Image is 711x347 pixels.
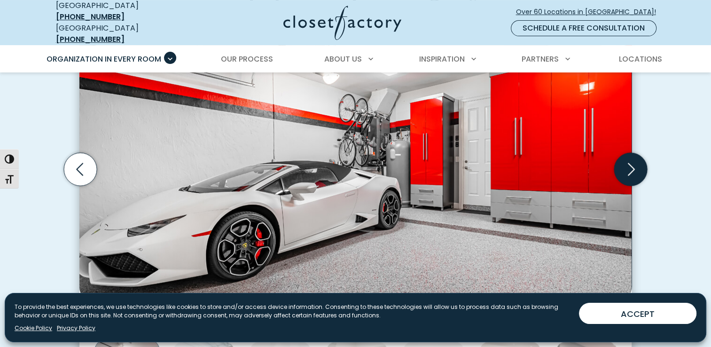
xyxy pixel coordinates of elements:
[56,11,125,22] a: [PHONE_NUMBER]
[15,303,571,320] p: To provide the best experiences, we use technologies like cookies to store and/or access device i...
[419,54,465,64] span: Inspiration
[60,149,101,189] button: Previous slide
[618,54,662,64] span: Locations
[40,46,672,72] nav: Primary Menu
[579,303,696,324] button: ACCEPT
[57,324,95,332] a: Privacy Policy
[516,7,664,17] span: Over 60 Locations in [GEOGRAPHIC_DATA]!
[283,6,401,40] img: Closet Factory Logo
[511,20,656,36] a: Schedule a Free Consultation
[221,54,273,64] span: Our Process
[15,324,52,332] a: Cookie Policy
[79,16,632,305] img: Luxury sports garage with high-gloss red cabinetry, gray base drawers, and vertical bike racks
[610,149,651,189] button: Next slide
[324,54,362,64] span: About Us
[516,4,664,20] a: Over 60 Locations in [GEOGRAPHIC_DATA]!
[47,54,161,64] span: Organization in Every Room
[56,23,192,45] div: [GEOGRAPHIC_DATA]
[56,34,125,45] a: [PHONE_NUMBER]
[522,54,559,64] span: Partners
